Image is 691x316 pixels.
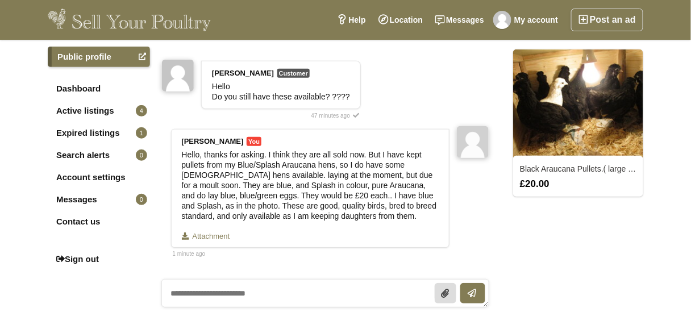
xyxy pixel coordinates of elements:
span: 0 [136,149,147,161]
img: 3128_thumbnail.jpg [513,49,643,158]
a: Search alerts0 [48,145,150,165]
div: Hello, thanks for asking. I think they are all sold now. But I have kept pullets from my Blue/Spl... [182,149,439,221]
span: 4 [136,105,147,117]
a: Sign out [48,249,150,269]
a: My account [490,9,564,31]
span: Customer [277,69,310,78]
span: 1 [136,127,147,139]
a: Black Araucana Pullets.( large fowl) [520,164,645,173]
div: £20.00 [514,178,642,189]
a: Contact us [48,211,150,232]
img: Carol Connor [493,11,511,29]
span: You [247,137,261,146]
a: Dashboard [48,78,150,99]
a: Expired listings1 [48,123,150,143]
div: Hello Do you still have these available? ???? [212,81,350,102]
a: Help [331,9,372,31]
strong: [PERSON_NAME] [182,137,244,145]
a: Public profile [48,47,150,67]
a: Post an ad [571,9,643,31]
a: Location [372,9,429,31]
a: Messages0 [48,189,150,210]
span: 0 [136,194,147,205]
strong: [PERSON_NAME] [212,69,274,77]
a: Attachment [182,232,256,240]
img: Sell Your Poultry [48,9,211,31]
img: Suzanna Mavity [162,60,194,92]
a: Messages [429,9,490,31]
a: Account settings [48,167,150,188]
img: Carol Connor [457,126,489,158]
a: Active listings4 [48,101,150,121]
